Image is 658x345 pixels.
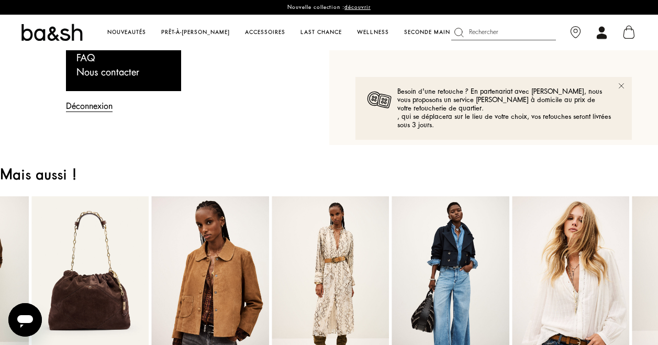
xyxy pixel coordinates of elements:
a: Prêt-à-[PERSON_NAME] [160,28,231,37]
span: WELLNESS [357,30,389,35]
span: Prêt-à-[PERSON_NAME] [161,30,230,35]
a: Seconde main [403,28,451,37]
span: Nouvelle collection : [287,5,344,10]
a: Accessoires [244,28,286,37]
span: Rechercher [469,29,498,35]
a: Déconnexion [66,102,113,112]
span: Last chance [300,30,342,35]
a: découvrir [344,5,371,10]
img: icon-popin-close.svg [619,83,624,88]
a: FAQ [76,53,95,63]
a: WELLNESS [356,28,390,37]
div: Besoin d'une retouche ? En partenariat avec [PERSON_NAME], nous vous proposons un service [PERSON... [397,87,611,129]
a: Nous contacter [76,68,139,77]
span: Nouveautés [107,30,146,35]
iframe: Bouton de lancement de la fenêtre de messagerie [8,303,42,337]
a: Last chance [299,28,343,37]
a: Nouveautés [106,28,147,37]
span: Accessoires [245,30,285,35]
span: Seconde main [404,30,450,35]
nav: Utility navigation [451,25,640,40]
button: Rechercher [451,25,556,40]
img: ba&sh [18,23,85,42]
